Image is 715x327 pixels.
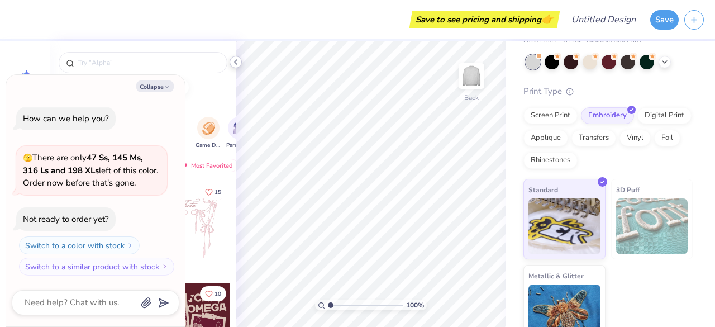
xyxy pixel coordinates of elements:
[528,198,600,254] img: Standard
[19,258,174,276] button: Switch to a similar product with stock
[23,153,32,163] span: 🫣
[528,270,584,282] span: Metallic & Glitter
[161,263,168,270] img: Switch to a similar product with stock
[196,117,221,150] div: filter for Game Day
[214,189,221,195] span: 15
[23,152,143,176] strong: 47 Ss, 145 Ms, 316 Ls and 198 XLs
[587,36,642,46] span: Minimum Order: 50 +
[406,300,424,310] span: 100 %
[581,107,634,124] div: Embroidery
[619,130,651,146] div: Vinyl
[460,65,483,87] img: Back
[175,159,238,172] div: Most Favorited
[541,12,554,26] span: 👉
[202,122,215,135] img: Game Day Image
[214,291,221,297] span: 10
[196,141,221,150] span: Game Day
[616,198,688,254] img: 3D Puff
[562,36,581,46] span: # FP94
[563,8,645,31] input: Untitled Design
[77,57,220,68] input: Try "Alpha"
[226,117,252,150] div: filter for Parent's Weekend
[464,93,479,103] div: Back
[523,107,578,124] div: Screen Print
[136,80,174,92] button: Collapse
[226,141,252,150] span: Parent's Weekend
[19,236,140,254] button: Switch to a color with stock
[233,122,246,135] img: Parent's Weekend Image
[528,184,558,196] span: Standard
[654,130,680,146] div: Foil
[650,10,679,30] button: Save
[523,36,556,46] span: Fresh Prints
[616,184,640,196] span: 3D Puff
[523,85,693,98] div: Print Type
[637,107,692,124] div: Digital Print
[571,130,616,146] div: Transfers
[226,117,252,150] button: filter button
[523,152,578,169] div: Rhinestones
[523,130,568,146] div: Applique
[200,184,226,200] button: Like
[23,113,109,124] div: How can we help you?
[412,11,557,28] div: Save to see pricing and shipping
[196,117,221,150] button: filter button
[23,214,109,225] div: Not ready to order yet?
[200,286,226,301] button: Like
[23,152,158,188] span: There are only left of this color. Order now before that's gone.
[127,242,134,249] img: Switch to a color with stock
